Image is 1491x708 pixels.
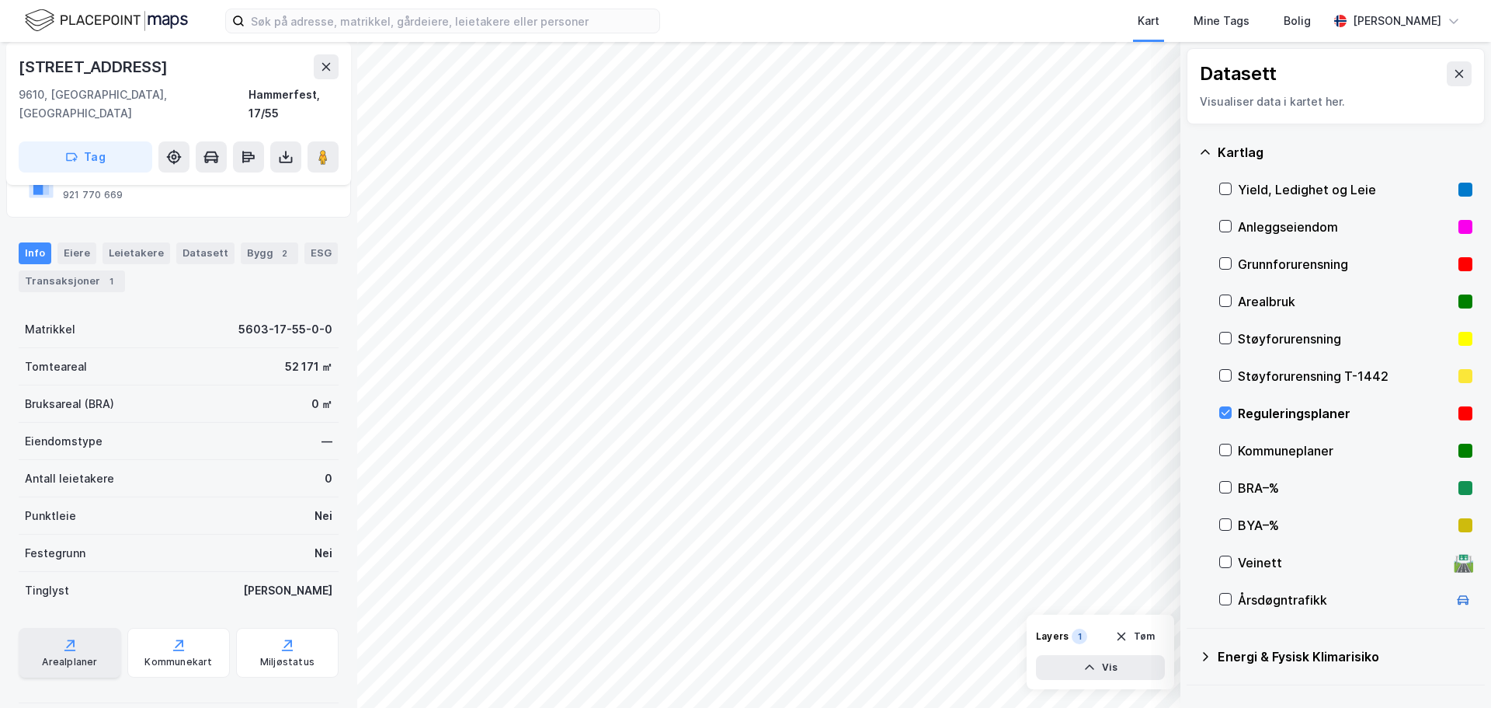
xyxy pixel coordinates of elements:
div: Kommunekart [144,656,212,668]
div: Yield, Ledighet og Leie [1238,180,1452,199]
div: 52 171 ㎡ [285,357,332,376]
div: Kontrollprogram for chat [1413,633,1491,708]
div: Arealplaner [42,656,97,668]
div: — [321,432,332,451]
div: Transaksjoner [19,270,125,292]
div: Datasett [1200,61,1277,86]
div: 921 770 669 [63,189,123,201]
div: Eiendomstype [25,432,103,451]
div: Bolig [1284,12,1311,30]
div: Mine Tags [1194,12,1249,30]
div: Miljøstatus [260,656,315,668]
div: Datasett [176,242,235,264]
div: BYA–% [1238,516,1452,535]
div: 0 [325,469,332,488]
div: Støyforurensning [1238,330,1452,348]
div: Støyforurensning T-1442 [1238,367,1452,385]
div: Leietakere [103,242,170,264]
div: Matrikkel [25,320,75,339]
input: Søk på adresse, matrikkel, gårdeiere, leietakere eller personer [245,9,659,33]
div: Hammerfest, 17/55 [248,85,339,123]
div: Kommuneplaner [1238,441,1452,460]
div: Arealbruk [1238,292,1452,311]
div: 9610, [GEOGRAPHIC_DATA], [GEOGRAPHIC_DATA] [19,85,248,123]
div: Bygg [241,242,298,264]
div: ESG [304,242,338,264]
div: [STREET_ADDRESS] [19,54,171,79]
div: Reguleringsplaner [1238,404,1452,423]
div: Anleggseiendom [1238,218,1452,236]
div: Layers [1036,630,1069,643]
div: 🛣️ [1453,553,1474,573]
button: Tag [19,141,152,173]
div: Tomteareal [25,357,87,376]
div: Tinglyst [25,581,69,600]
div: Bruksareal (BRA) [25,395,114,413]
div: 2 [276,246,292,261]
div: Visualiser data i kartet her. [1200,92,1472,111]
div: 1 [1072,629,1087,644]
div: Info [19,242,51,264]
div: Grunnforurensning [1238,255,1452,274]
iframe: Chat Widget [1413,633,1491,708]
div: [PERSON_NAME] [243,581,332,600]
div: Nei [315,544,332,563]
div: Punktleie [25,507,76,525]
div: Veinett [1238,553,1448,572]
div: [PERSON_NAME] [1353,12,1441,30]
div: Nei [315,507,332,525]
img: logo.f888ab2527a4732fd821a326f86c7f29.svg [25,7,188,34]
div: Kart [1138,12,1159,30]
div: 0 ㎡ [311,395,332,413]
div: Antall leietakere [25,469,114,488]
button: Vis [1036,655,1165,680]
div: Årsdøgntrafikk [1238,591,1448,609]
div: 5603-17-55-0-0 [238,320,332,339]
div: BRA–% [1238,479,1452,497]
button: Tøm [1105,624,1165,649]
div: Eiere [57,242,96,264]
div: 1 [103,274,119,289]
div: Energi & Fysisk Klimarisiko [1218,647,1472,666]
div: Festegrunn [25,544,85,563]
div: Kartlag [1218,143,1472,162]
